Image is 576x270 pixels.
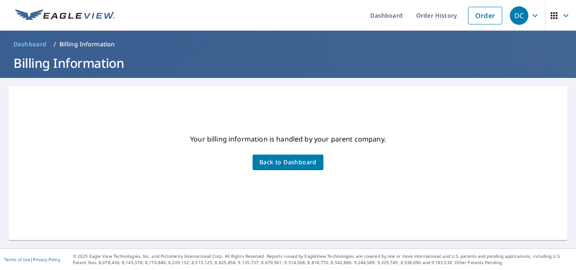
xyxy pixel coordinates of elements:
a: Dashboard [10,37,50,51]
span: Dashboard [13,40,47,48]
button: Back to Dashboard [253,155,323,170]
p: Billing Information [59,40,115,48]
a: Terms of Use [4,257,30,262]
nav: breadcrumb [10,37,566,51]
div: DC [510,6,528,25]
p: © 2025 Eagle View Technologies, Inc. and Pictometry International Corp. All Rights Reserved. Repo... [73,253,572,266]
p: | [4,257,60,262]
img: EV Logo [15,9,115,22]
a: Order [468,7,502,24]
li: / [54,39,56,49]
span: Back to Dashboard [259,157,317,168]
p: Your billing information is handled by your parent company. [188,132,388,146]
a: Privacy Policy [33,257,60,262]
h1: Billing Information [10,54,566,72]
